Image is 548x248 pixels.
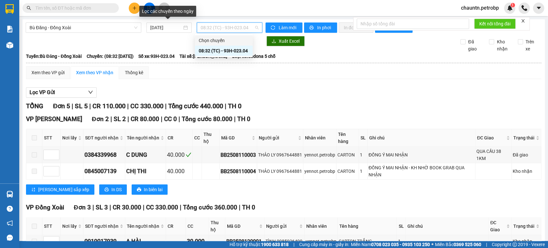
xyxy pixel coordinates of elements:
[337,151,358,158] div: CARTON
[26,54,82,59] b: Tuyến: Bù Đăng - Đồng Xoài
[521,5,527,11] img: phone-icon
[42,217,61,235] th: STT
[305,217,338,235] th: Nhân viên
[479,20,510,27] span: Kết nối tổng đài
[6,26,13,32] img: solution-icon
[237,115,250,123] span: TH 0
[507,5,513,11] img: icon-new-feature
[112,204,141,211] span: CR 30.000
[179,53,227,60] span: Tài xế: [PERSON_NAME]
[146,204,178,211] span: CC 330.000
[5,4,14,14] img: logo-vxr
[195,35,253,46] div: Chọn chuyến
[26,102,43,110] span: TỔNG
[7,235,13,241] span: message
[521,19,525,23] span: close
[38,186,89,193] span: [PERSON_NAME] sắp xếp
[279,38,300,45] span: Xuất Excel
[131,115,159,123] span: CR 80.000
[405,217,488,235] th: Ghi chú
[369,151,474,158] div: ĐỒNG Ý MAI NHẬN
[226,237,263,245] div: BB2508120001
[306,238,336,245] div: yennot.petrobp
[227,223,258,230] span: Mã GD
[178,115,180,123] span: |
[266,223,298,230] span: Người gửi
[258,151,302,158] div: THẢO LY 0967644881
[166,129,193,147] th: CR
[92,102,125,110] span: CR 110.000
[104,187,109,192] span: printer
[224,102,226,110] span: |
[435,241,481,248] span: Miền Bắc
[30,88,55,96] span: Lọc VP Gửi
[351,241,430,248] span: Miền Nam
[265,22,302,33] button: syncLàm mới
[199,37,249,44] div: Chọn chuyến
[72,102,73,110] span: |
[165,102,166,110] span: |
[111,186,122,193] span: In DS
[83,163,125,180] td: 0845007139
[159,3,170,14] button: aim
[83,235,125,248] td: 0919017939
[74,204,91,211] span: Đơn 3
[125,69,143,76] div: Thống kê
[109,204,111,211] span: |
[454,242,481,247] strong: 0369 525 060
[27,6,31,10] span: search
[187,237,208,246] div: 30.000
[126,150,165,159] div: C DUNG
[167,167,191,176] div: 40.000
[85,134,118,141] span: SĐT người nhận
[359,129,368,147] th: SL
[279,24,297,31] span: Làm mới
[431,243,433,246] span: ⚪️
[476,148,510,162] div: QUA CẦU 38 1KM
[127,134,159,141] span: Tên người nhận
[304,168,335,175] div: yennot.petrobp
[232,53,275,60] span: Loại xe: Sedona 5 chỗ
[127,223,159,230] span: Tên người nhận
[183,204,237,211] span: Tổng cước 360.000
[75,102,87,110] span: SL 5
[317,24,332,31] span: In phơi
[88,90,93,95] span: down
[368,129,475,147] th: Ghi chú
[309,25,315,31] span: printer
[132,6,137,10] span: plus
[125,163,166,180] td: CHỊ THI
[228,102,241,110] span: TH 0
[339,238,396,245] div: CARTON TRẮNG
[371,242,430,247] strong: 0708 023 035 - 0935 103 250
[84,150,124,159] div: 0384339968
[168,102,223,110] span: Tổng cước 440.000
[474,19,516,29] button: Kết nối tổng đài
[166,217,186,235] th: CR
[83,147,125,163] td: 0384339968
[209,217,225,235] th: Thu hộ
[126,167,165,176] div: CHỊ THI
[99,184,127,195] button: printerIn DS
[137,187,141,192] span: printer
[95,204,108,211] span: SL 3
[92,204,94,211] span: |
[7,206,13,212] span: question-circle
[513,168,540,175] div: Kho nhận
[138,53,175,60] span: Số xe: 93H-023.04
[30,23,137,32] span: Bù Đăng - Đồng Xoài
[144,186,162,193] span: In biên lai
[259,134,297,141] span: Người gửi
[338,217,397,235] th: Tên hàng
[114,115,126,123] span: SL 2
[87,53,134,60] span: Chuyến: (08:32 [DATE])
[360,168,366,175] div: 1
[513,151,540,158] div: Đã giao
[303,129,336,147] th: Nhân viên
[126,237,165,246] div: A HÀI
[258,168,302,175] div: THẢO LY 0967644881
[84,237,124,246] div: 0919017939
[513,238,540,245] div: Kho nhận
[186,152,191,158] span: check
[130,102,163,110] span: CC 330.000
